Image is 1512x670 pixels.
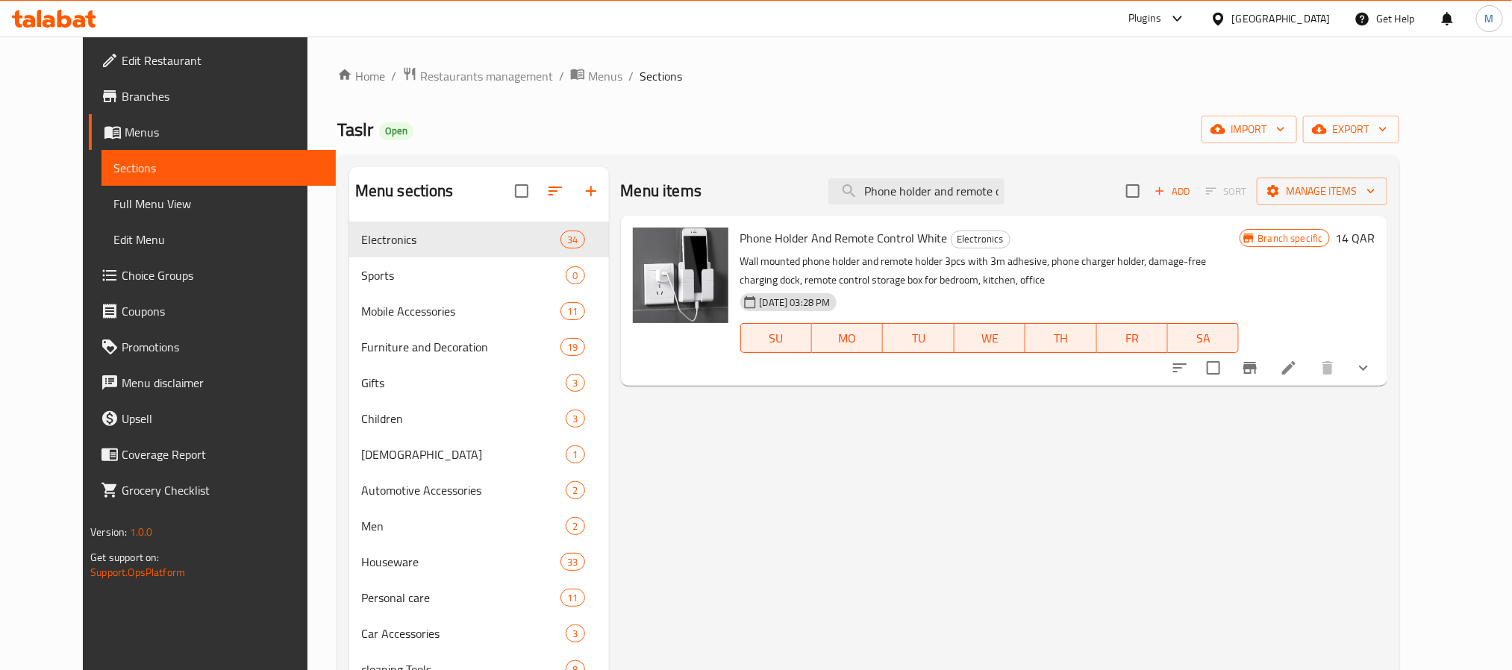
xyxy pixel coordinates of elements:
a: Home [337,67,385,85]
span: 3 [566,412,584,426]
button: sort-choices [1162,350,1198,386]
h2: Menu items [621,180,702,202]
div: Sports0 [349,257,609,293]
span: 11 [561,591,584,605]
div: items [566,517,584,535]
span: WE [960,328,1019,349]
span: Menus [588,67,622,85]
div: Plugins [1128,10,1161,28]
button: show more [1346,350,1381,386]
span: Branch specific [1252,231,1329,245]
div: Automotive Accessories2 [349,472,609,508]
span: Manage items [1269,182,1375,201]
span: 11 [561,304,584,319]
button: delete [1310,350,1346,386]
div: Houseware33 [349,544,609,580]
span: 3 [566,627,584,641]
button: import [1202,116,1297,143]
div: Automotive Accessories [361,481,566,499]
span: Gifts [361,374,566,392]
button: Branch-specific-item [1232,350,1268,386]
div: items [560,231,584,248]
div: Men2 [349,508,609,544]
li: / [391,67,396,85]
span: 3 [566,376,584,390]
span: SA [1174,328,1233,349]
a: Sections [101,150,335,186]
span: Personal care [361,589,560,607]
div: items [566,374,584,392]
span: Choice Groups [122,266,323,284]
span: Add item [1149,180,1196,203]
div: Children3 [349,401,609,436]
div: Gifts3 [349,365,609,401]
div: items [566,266,584,284]
div: Open [379,122,413,140]
span: Men [361,517,566,535]
a: Choice Groups [89,257,335,293]
span: Get support on: [90,548,159,567]
span: Phone Holder And Remote Control White [740,227,948,249]
span: Sections [640,67,682,85]
svg: Show Choices [1355,359,1372,377]
div: items [560,302,584,320]
span: 2 [566,519,584,533]
div: items [566,445,584,463]
div: [GEOGRAPHIC_DATA] [1232,10,1331,27]
span: import [1213,120,1285,139]
span: Houseware [361,553,560,571]
a: Menus [570,66,622,86]
span: Select section [1117,175,1149,207]
a: Coupons [89,293,335,329]
nav: breadcrumb [337,66,1399,86]
span: 19 [561,340,584,354]
div: items [566,410,584,428]
span: Restaurants management [420,67,553,85]
a: Restaurants management [402,66,553,86]
span: Full Menu View [113,195,323,213]
span: Version: [90,522,127,542]
span: Sports [361,266,566,284]
span: Mobile Accessories [361,302,560,320]
li: / [559,67,564,85]
span: Sections [113,159,323,177]
a: Full Menu View [101,186,335,222]
span: TH [1031,328,1090,349]
div: Electronics [361,231,560,248]
span: Car Accessories [361,624,566,642]
span: export [1315,120,1387,139]
a: Coverage Report [89,436,335,472]
span: 0 [566,269,584,283]
span: Grocery Checklist [122,481,323,499]
a: Grocery Checklist [89,472,335,508]
button: SU [740,323,812,353]
button: export [1303,116,1399,143]
div: [DEMOGRAPHIC_DATA]1 [349,436,609,472]
div: Furniture and Decoration19 [349,329,609,365]
div: Mobile Accessories11 [349,293,609,329]
span: 33 [561,555,584,569]
span: Upsell [122,410,323,428]
button: FR [1097,323,1168,353]
div: items [566,624,584,642]
div: Furniture and Decoration [361,338,560,356]
span: 2 [566,483,584,498]
button: SA [1168,323,1239,353]
button: MO [812,323,883,353]
h6: 14 QAR [1336,228,1375,248]
span: 1 [566,448,584,462]
span: Add [1152,183,1193,200]
span: TU [889,328,948,349]
div: Electronics34 [349,222,609,257]
span: Open [379,125,413,137]
a: Edit menu item [1280,359,1298,377]
a: Edit Menu [101,222,335,257]
span: Edit Restaurant [122,51,323,69]
span: [DATE] 03:28 PM [754,295,837,310]
span: Select to update [1198,352,1229,383]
